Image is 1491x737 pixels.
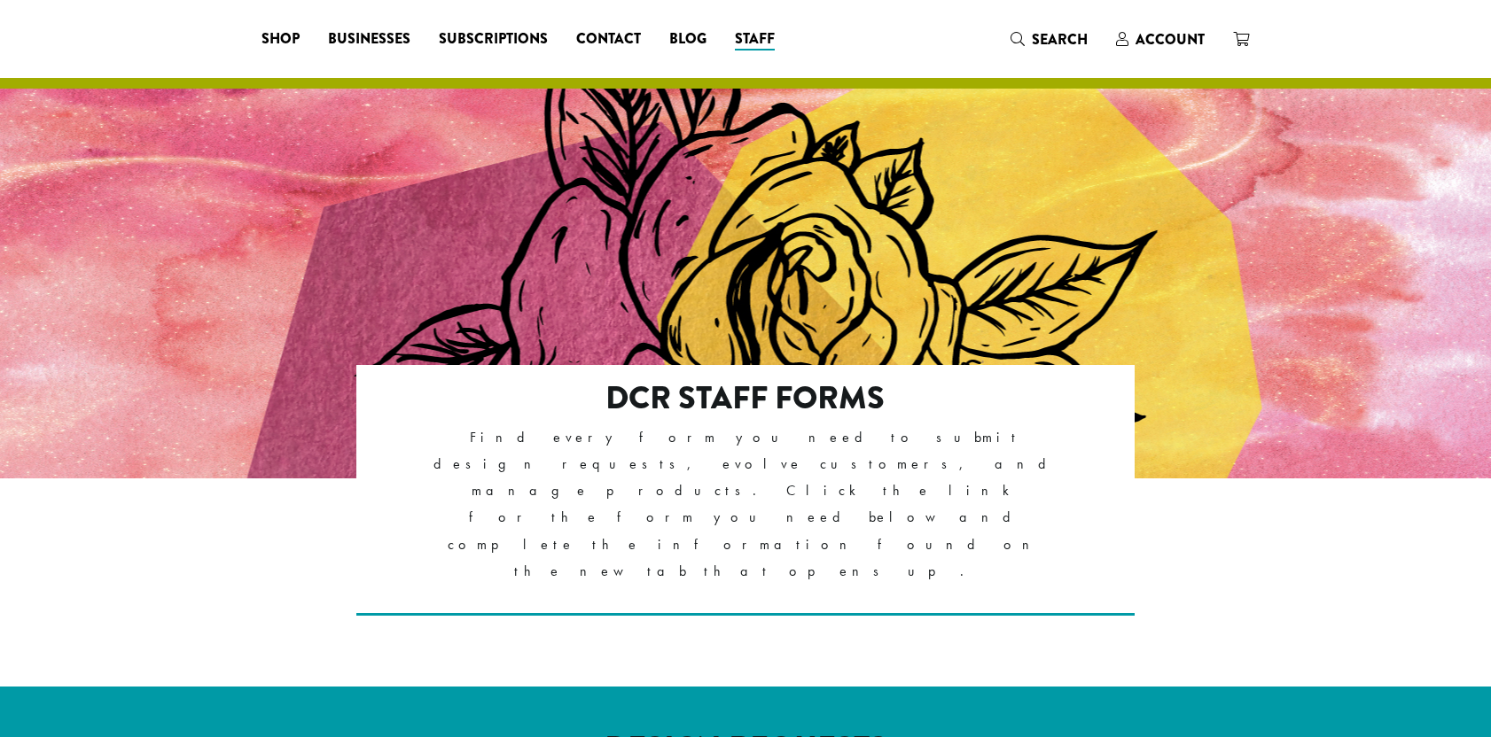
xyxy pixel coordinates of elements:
a: Shop [247,25,314,53]
span: Contact [576,28,641,50]
span: Shop [262,28,300,50]
span: Search [1032,29,1088,50]
span: Staff [735,28,775,50]
h2: DCR Staff Forms [433,379,1058,417]
span: Blog [669,28,706,50]
span: Subscriptions [439,28,548,50]
span: Account [1136,29,1205,50]
span: Businesses [328,28,410,50]
a: Staff [721,25,789,53]
a: Search [996,25,1102,54]
p: Find every form you need to submit design requests, evolve customers, and manage products. Click ... [433,424,1058,584]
